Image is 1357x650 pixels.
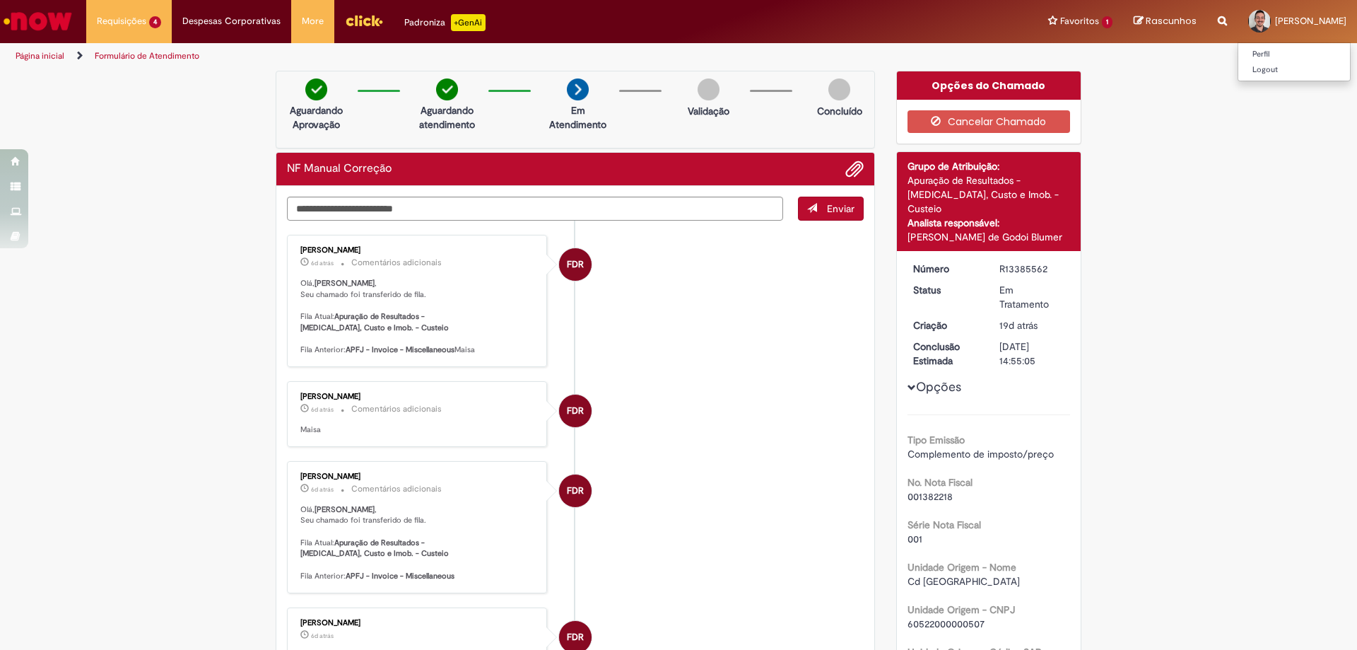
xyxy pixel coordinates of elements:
[907,159,1071,173] div: Grupo de Atribuição:
[688,104,729,118] p: Validação
[1238,47,1350,62] a: Perfil
[817,104,862,118] p: Concluído
[311,485,334,494] span: 6d atrás
[302,14,324,28] span: More
[798,197,864,221] button: Enviar
[567,394,584,428] span: FDR
[311,485,334,494] time: 22/08/2025 10:13:05
[1146,14,1197,28] span: Rascunhos
[907,173,1071,216] div: Apuração de Resultados - [MEDICAL_DATA], Custo e Imob. - Custeio
[907,490,953,503] span: 001382218
[404,14,486,31] div: Padroniza
[300,393,536,401] div: [PERSON_NAME]
[351,483,442,495] small: Comentários adicionais
[287,163,392,175] h2: NF Manual Correção Histórico de tíquete
[907,448,1054,460] span: Complemento de imposto/preço
[95,50,199,62] a: Formulário de Atendimento
[907,110,1071,133] button: Cancelar Chamado
[828,79,850,100] img: img-circle-grey.png
[698,79,719,100] img: img-circle-grey.png
[300,311,449,333] b: Apuração de Resultados - [MEDICAL_DATA], Custo e Imob. - Custeio
[907,434,965,446] b: Tipo Emissão
[345,10,383,31] img: click_logo_yellow_360x200.png
[1102,16,1112,28] span: 1
[282,103,351,132] p: Aguardando Aprovação
[907,216,1071,230] div: Analista responsável:
[149,16,161,28] span: 4
[11,43,894,69] ul: Trilhas de página
[567,79,589,100] img: arrow-next.png
[311,405,334,414] span: 6d atrás
[845,160,864,178] button: Adicionar anexos
[567,248,584,282] span: FDR
[16,50,64,62] a: Página inicial
[907,561,1016,574] b: Unidade Origem - Nome
[999,319,1038,332] time: 08/08/2025 17:42:21
[300,472,536,481] div: [PERSON_NAME]
[903,262,989,276] dt: Número
[182,14,281,28] span: Despesas Corporativas
[300,424,536,436] p: Maisa
[351,257,442,269] small: Comentários adicionais
[999,319,1038,332] span: 19d atrás
[311,259,334,267] time: 22/08/2025 10:13:05
[999,318,1065,332] div: 08/08/2025 17:42:21
[315,504,375,515] b: [PERSON_NAME]
[907,617,985,630] span: 60522000000507
[1134,15,1197,28] a: Rascunhos
[827,202,854,215] span: Enviar
[300,278,536,356] p: Olá, , Seu chamado foi transferido de fila. Fila Atual: Fila Anterior: Maisa
[413,103,481,132] p: Aguardando atendimento
[1,7,74,35] img: ServiceNow
[559,395,592,427] div: Fernando Da Rosa Moreira
[315,278,375,289] b: [PERSON_NAME]
[346,344,454,355] b: APFJ - Invoice - Miscellaneous
[999,262,1065,276] div: R13385562
[907,230,1071,244] div: [PERSON_NAME] de Godoi Blumer
[907,603,1015,616] b: Unidade Origem - CNPJ
[559,475,592,507] div: Fernando Da Rosa Moreira
[999,283,1065,311] div: Em Tratamento
[300,504,536,582] p: Olá, , Seu chamado foi transferido de fila. Fila Atual: Fila Anterior:
[300,538,449,559] b: Apuração de Resultados - [MEDICAL_DATA], Custo e Imob. - Custeio
[97,14,146,28] span: Requisições
[897,71,1081,100] div: Opções do Chamado
[1060,14,1099,28] span: Favoritos
[311,632,334,640] time: 22/08/2025 10:12:55
[351,403,442,415] small: Comentários adicionais
[907,575,1020,588] span: Cd [GEOGRAPHIC_DATA]
[1238,62,1350,78] a: Logout
[451,14,486,31] p: +GenAi
[436,79,458,100] img: check-circle-green.png
[907,518,981,531] b: Série Nota Fiscal
[300,246,536,255] div: [PERSON_NAME]
[311,259,334,267] span: 6d atrás
[311,632,334,640] span: 6d atrás
[305,79,327,100] img: check-circle-green.png
[907,476,973,489] b: No. Nota Fiscal
[287,197,783,221] textarea: Digite sua mensagem aqui...
[1275,15,1346,27] span: [PERSON_NAME]
[903,283,989,297] dt: Status
[311,405,334,414] time: 22/08/2025 10:13:05
[903,318,989,332] dt: Criação
[346,571,454,581] b: APFJ - Invoice - Miscellaneous
[567,474,584,508] span: FDR
[300,619,536,627] div: [PERSON_NAME]
[907,533,922,545] span: 001
[903,339,989,368] dt: Conclusão Estimada
[999,339,1065,368] div: [DATE] 14:55:05
[544,103,612,132] p: Em Atendimento
[559,248,592,281] div: Fernando Da Rosa Moreira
